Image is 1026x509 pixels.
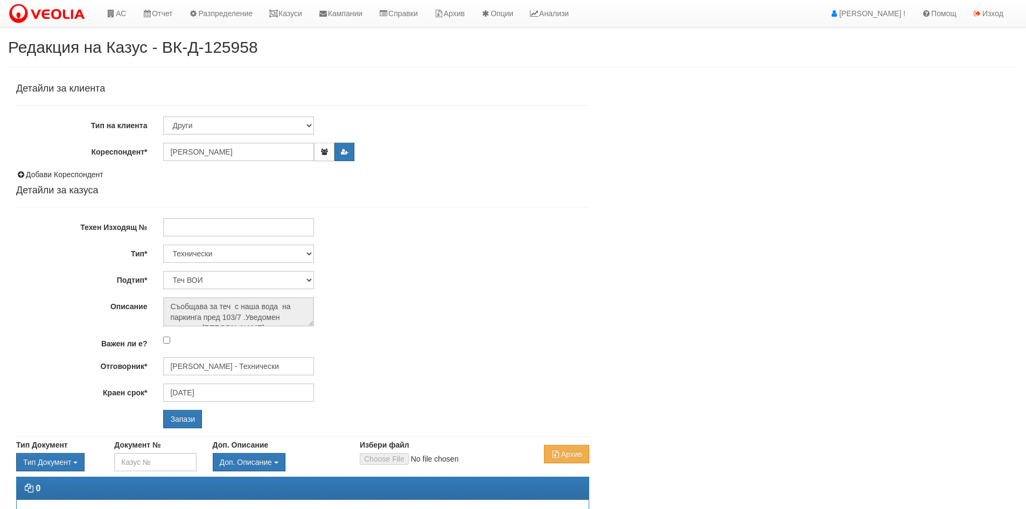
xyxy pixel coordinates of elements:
[36,484,40,493] strong: 0
[16,453,85,471] button: Тип Документ
[8,3,90,25] img: VeoliaLogo.png
[163,143,314,161] input: Имена/Тел./Email
[23,458,71,466] span: Тип Документ
[8,218,155,233] label: Техен Изходящ №
[8,143,155,157] label: Кореспондент*
[8,334,155,349] label: Важен ли е?
[16,185,589,196] h4: Детайли за казуса
[16,83,589,94] h4: Детайли за клиента
[8,357,155,372] label: Отговорник*
[8,116,155,131] label: Тип на клиента
[163,410,202,428] input: Запази
[163,297,314,326] textarea: Съобщава за теч с наша вода на паркинга пред 103/7 .Уведомен дежурен [PERSON_NAME].
[544,445,589,463] button: Архив
[360,440,409,450] label: Избери файл
[213,453,285,471] button: Доп. Описание
[114,453,196,471] input: Казус №
[213,453,344,471] div: Двоен клик, за изчистване на избраната стойност.
[8,384,155,398] label: Краен срок*
[8,38,1018,56] h2: Редакция на Казус - ВК-Д-125958
[8,297,155,312] label: Описание
[213,440,268,450] label: Доп. Описание
[114,440,160,450] label: Документ №
[163,357,314,375] input: Търсене по Име / Имейл
[220,458,272,466] span: Доп. Описание
[16,453,98,471] div: Двоен клик, за изчистване на избраната стойност.
[16,169,589,180] div: Добави Кореспондент
[16,440,68,450] label: Тип Документ
[163,384,314,402] input: Търсене по Име / Имейл
[8,271,155,285] label: Подтип*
